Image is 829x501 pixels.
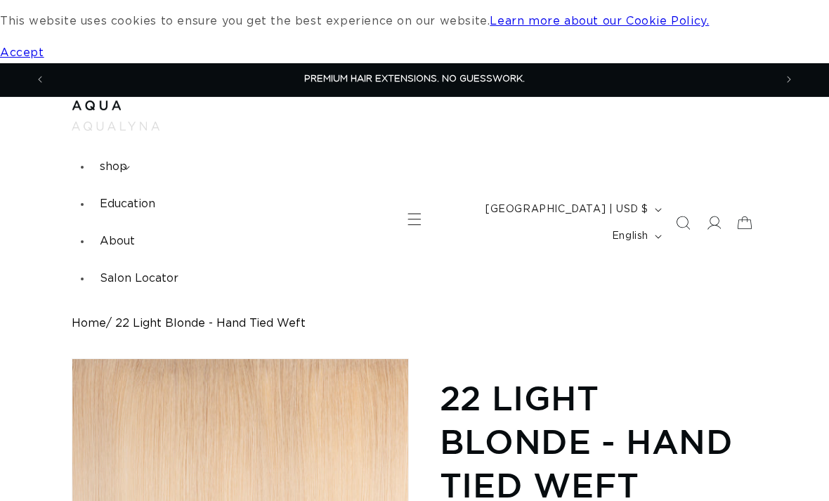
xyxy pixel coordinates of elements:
[115,317,306,330] span: 22 Light Blonde - Hand Tied Weft
[667,207,698,238] summary: Search
[72,122,159,130] img: aqualyna.com
[72,317,106,330] a: Home
[56,63,773,96] div: 1 of 3
[485,202,648,217] span: [GEOGRAPHIC_DATA] | USD $
[91,148,136,186] summary: shop
[773,66,804,93] button: Next announcement
[91,186,164,223] a: Education
[72,100,121,110] img: Aqua Hair Extensions
[304,74,525,84] span: PREMIUM HAIR EXTENSIONS. NO GUESSWORK.
[490,15,709,27] a: Learn more about our Cookie Policy.
[399,204,430,235] summary: Menu
[100,161,127,172] span: shop
[91,260,187,297] a: Salon Locator
[612,229,648,244] span: English
[100,273,178,284] span: Salon Locator
[35,63,794,96] slideshow-component: Announcement bar
[56,63,773,96] div: Announcement
[100,198,155,209] span: Education
[603,223,667,249] button: English
[72,317,757,330] nav: breadcrumbs
[477,196,667,223] button: [GEOGRAPHIC_DATA] | USD $
[91,223,143,260] a: About
[25,66,56,93] button: Previous announcement
[100,235,135,247] span: About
